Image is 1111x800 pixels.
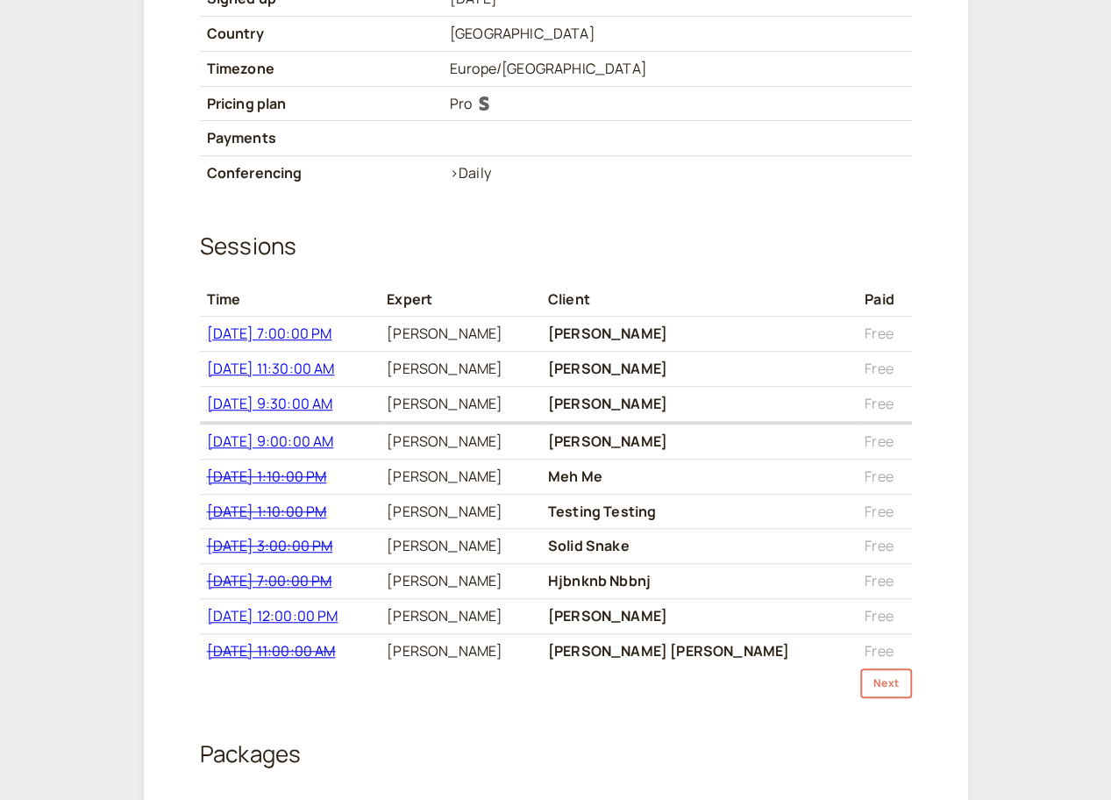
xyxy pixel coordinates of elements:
td: Solid Snake [541,529,858,564]
th: Paid [858,282,912,317]
a: [DATE] 12:00:00 PM [207,606,338,625]
td: [PERSON_NAME] [380,494,541,529]
span: Free [865,432,894,451]
td: [PERSON_NAME] [380,633,541,668]
a: [DATE] 1:10:00 PM [207,502,327,521]
td: [PERSON_NAME] [541,423,858,459]
th: Client [541,282,858,317]
td: [PERSON_NAME] [380,387,541,423]
td: Hjbnknb Nbbnj [541,564,858,599]
h2: Packages [200,737,912,772]
span: Free [865,359,894,378]
td: [PERSON_NAME] [541,317,858,352]
span: Free [865,467,894,486]
td: Testing Testing [541,494,858,529]
td: [PERSON_NAME] [541,599,858,634]
td: [PERSON_NAME] [541,387,858,423]
td: Meh Me [541,459,858,494]
span: Free [865,394,894,413]
span: Free [865,536,894,555]
th: Pricing plan [200,86,443,121]
a: [DATE] 1:10:00 PM [207,467,327,486]
a: [DATE] 3:00:00 PM [207,536,333,555]
a: [DATE] 9:30:00 AM [207,394,333,413]
th: Timezone [200,51,443,86]
button: Next [860,668,911,698]
span: > [450,163,459,182]
a: [DATE] 7:00:00 PM [207,571,332,590]
td: Europe/[GEOGRAPHIC_DATA] [443,51,912,86]
span: Free [865,571,894,590]
span: Free [865,641,894,661]
a: [DATE] 7:00:00 PM [207,324,332,343]
td: [PERSON_NAME] [PERSON_NAME] [541,633,858,668]
td: [PERSON_NAME] [380,564,541,599]
td: [GEOGRAPHIC_DATA] [443,16,912,51]
td: [PERSON_NAME] [380,317,541,352]
a: [DATE] 9:00:00 AM [207,432,334,451]
td: Pro [443,86,912,121]
span: Free [865,502,894,521]
span: Free [865,324,894,343]
th: Expert [380,282,541,317]
a: [DATE] 11:00:00 AM [207,641,336,661]
th: Conferencing [200,156,443,190]
th: Payments [200,121,443,156]
td: [PERSON_NAME] [380,352,541,387]
a: [DATE] 11:30:00 AM [207,359,335,378]
th: Time [200,282,381,317]
td: [PERSON_NAME] [380,423,541,459]
h2: Sessions [200,229,912,264]
td: [PERSON_NAME] [380,599,541,634]
th: Country [200,16,443,51]
span: Daily [459,163,491,182]
td: [PERSON_NAME] [380,459,541,494]
span: Free [865,606,894,625]
td: [PERSON_NAME] [541,352,858,387]
td: [PERSON_NAME] [380,529,541,564]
